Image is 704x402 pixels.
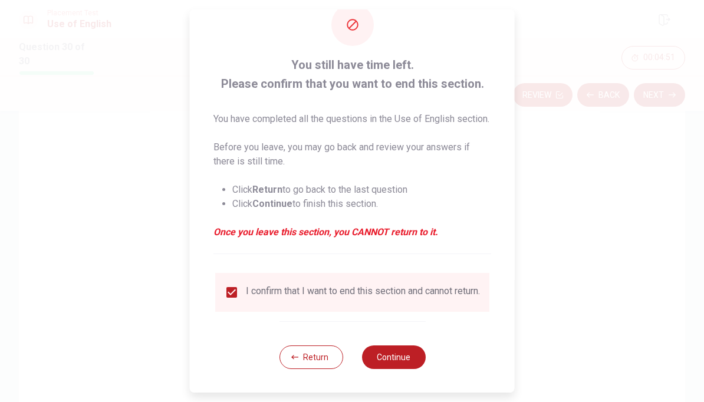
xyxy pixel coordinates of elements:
[252,184,282,195] strong: Return
[213,112,491,126] p: You have completed all the questions in the Use of English section.
[232,197,491,211] li: Click to finish this section.
[213,55,491,93] span: You still have time left. Please confirm that you want to end this section.
[361,345,425,369] button: Continue
[232,183,491,197] li: Click to go back to the last question
[279,345,343,369] button: Return
[252,198,292,209] strong: Continue
[246,285,480,299] div: I confirm that I want to end this section and cannot return.
[213,225,491,239] em: Once you leave this section, you CANNOT return to it.
[213,140,491,169] p: Before you leave, you may go back and review your answers if there is still time.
